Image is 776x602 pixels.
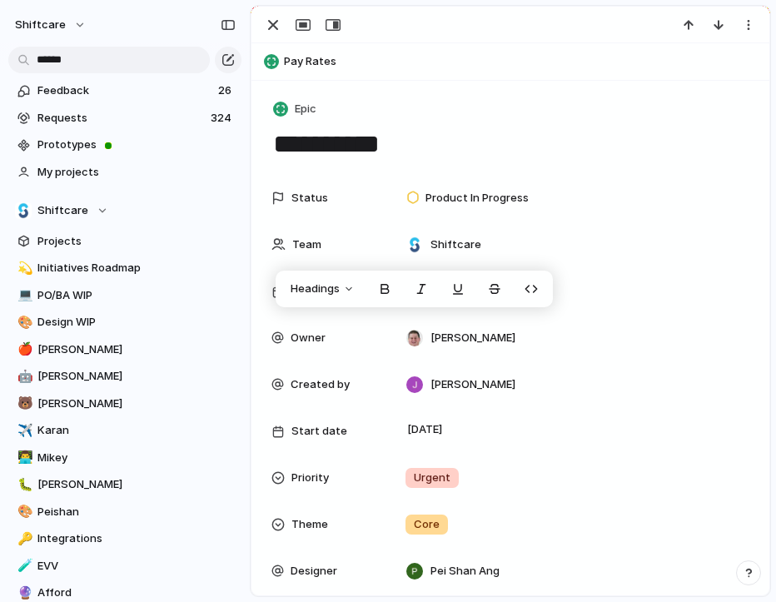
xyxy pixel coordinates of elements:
[15,504,32,520] button: 🎨
[15,585,32,601] button: 🔮
[17,448,29,467] div: 👨‍💻
[37,82,213,99] span: Feedback
[8,229,241,254] a: Projects
[8,256,241,281] a: 💫Initiatives Roadmap
[292,236,321,253] span: Team
[8,445,241,470] a: 👨‍💻Mikey
[8,364,241,389] a: 🤖[PERSON_NAME]
[8,337,241,362] a: 🍎[PERSON_NAME]
[291,281,340,297] span: Headings
[37,202,88,219] span: Shiftcare
[37,287,236,304] span: PO/BA WIP
[37,504,236,520] span: Peishan
[430,563,500,580] span: Pei Shan Ang
[15,530,32,547] button: 🔑
[37,368,236,385] span: [PERSON_NAME]
[17,340,29,359] div: 🍎
[8,391,241,416] a: 🐻[PERSON_NAME]
[8,500,241,525] a: 🎨Peishan
[17,421,29,440] div: ✈️
[15,558,32,575] button: 🧪
[17,475,29,495] div: 🐛
[15,422,32,439] button: ✈️
[37,558,236,575] span: EVV
[8,472,241,497] a: 🐛[PERSON_NAME]
[414,516,440,533] span: Core
[281,276,365,302] button: Headings
[37,260,236,276] span: Initiatives Roadmap
[218,82,235,99] span: 26
[37,396,236,412] span: [PERSON_NAME]
[37,530,236,547] span: Integrations
[284,53,762,70] span: Pay Rates
[15,341,32,358] button: 🍎
[17,556,29,575] div: 🧪
[270,97,321,122] button: Epic
[37,110,206,127] span: Requests
[403,420,447,440] span: [DATE]
[17,394,29,413] div: 🐻
[37,314,236,331] span: Design WIP
[414,470,450,486] span: Urgent
[430,236,481,253] span: Shiftcare
[8,554,241,579] a: 🧪EVV
[37,233,236,250] span: Projects
[8,160,241,185] a: My projects
[8,526,241,551] a: 🔑Integrations
[15,314,32,331] button: 🎨
[291,470,329,486] span: Priority
[8,310,241,335] a: 🎨Design WIP
[37,450,236,466] span: Mikey
[8,78,241,103] a: Feedback26
[17,286,29,305] div: 💻
[430,330,515,346] span: [PERSON_NAME]
[37,422,236,439] span: Karan
[17,367,29,386] div: 🤖
[17,259,29,278] div: 💫
[37,341,236,358] span: [PERSON_NAME]
[15,450,32,466] button: 👨‍💻
[8,283,241,308] a: 💻PO/BA WIP
[15,17,66,33] span: shiftcare
[430,376,515,393] span: [PERSON_NAME]
[8,198,241,223] button: Shiftcare
[15,260,32,276] button: 💫
[37,164,236,181] span: My projects
[8,132,241,157] a: Prototypes
[425,190,529,206] span: Product In Progress
[291,516,328,533] span: Theme
[291,423,347,440] span: Start date
[295,101,316,117] span: Epic
[37,137,236,153] span: Prototypes
[17,502,29,521] div: 🎨
[15,368,32,385] button: 🤖
[259,48,762,75] button: Pay Rates
[291,376,350,393] span: Created by
[8,418,241,443] a: ✈️Karan
[37,585,236,601] span: Afford
[291,563,337,580] span: Designer
[291,330,326,346] span: Owner
[17,530,29,549] div: 🔑
[15,287,32,304] button: 💻
[8,106,241,131] a: Requests324
[17,313,29,332] div: 🎨
[7,12,95,38] button: shiftcare
[15,476,32,493] button: 🐛
[211,110,235,127] span: 324
[291,190,328,206] span: Status
[37,476,236,493] span: [PERSON_NAME]
[15,396,32,412] button: 🐻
